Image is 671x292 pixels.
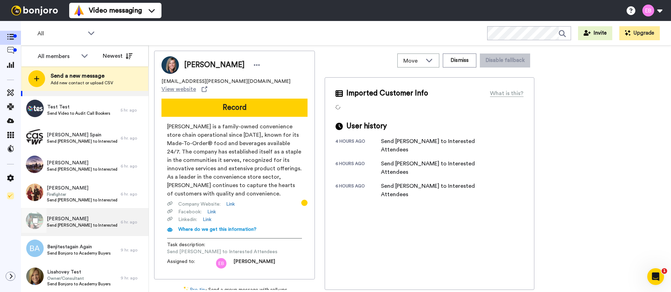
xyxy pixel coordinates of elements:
[647,268,664,285] iframe: Intercom live chat
[161,99,308,117] button: Record
[184,60,245,70] span: [PERSON_NAME]
[26,100,44,117] img: ccbba84a-65a0-4e03-876d-5829904ce741.jpg
[167,248,277,255] span: Send [PERSON_NAME] to Interested Attendees
[335,183,381,199] div: 6 hours ago
[98,49,138,63] button: Newest
[443,54,476,67] button: Dismiss
[89,6,142,15] span: Video messaging
[47,138,117,144] span: Send [PERSON_NAME] to Interested Attendees
[121,107,145,113] div: 5 hr. ago
[167,258,216,269] span: Assigned to:
[38,52,78,60] div: All members
[381,182,493,199] div: Send [PERSON_NAME] to Interested Attendees
[47,166,117,172] span: Send [PERSON_NAME] to Interested Attendees
[47,131,117,138] span: [PERSON_NAME] Spain
[121,163,145,169] div: 6 hr. ago
[161,85,196,93] span: View website
[47,159,117,166] span: [PERSON_NAME]
[346,121,387,131] span: User history
[37,29,84,38] span: All
[403,57,422,65] span: Move
[216,258,226,269] img: eb.png
[490,89,524,98] div: What is this?
[47,222,117,228] span: Send [PERSON_NAME] to Interested Attendees
[178,227,257,232] span: Where do we get this information?
[167,241,216,248] span: Task description :
[121,247,145,253] div: 9 hr. ago
[47,104,110,111] span: Test Test
[7,192,14,199] img: Checklist.svg
[301,200,308,206] div: Tooltip anchor
[47,197,117,203] span: Send [PERSON_NAME] to Interested Attendees
[51,72,113,80] span: Send a new message
[121,191,145,197] div: 6 hr. ago
[47,276,111,281] span: Owner/Consultant
[121,219,145,225] div: 6 hr. ago
[203,216,211,223] a: Link
[178,208,202,215] span: Facebook :
[662,268,667,274] span: 1
[335,161,381,176] div: 6 hours ago
[47,215,117,222] span: [PERSON_NAME]
[51,80,113,86] span: Add new contact or upload CSV
[335,138,381,154] div: 4 hours ago
[73,5,85,16] img: vm-color.svg
[47,192,117,197] span: Firefighter
[178,216,197,223] span: Linkedin :
[26,128,43,145] img: 27b4a06e-235b-4a5d-8583-de1d3b231731.jpg
[233,258,275,269] span: [PERSON_NAME]
[381,137,493,154] div: Send [PERSON_NAME] to Interested Attendees
[47,111,110,116] span: Send Video to Audit Call Bookers
[578,26,612,40] button: Invite
[167,122,302,198] span: [PERSON_NAME] is a family-owned convenience store chain operational since [DATE], known for its M...
[346,88,428,99] span: Imported Customer Info
[480,54,530,67] button: Disable fallback
[121,275,145,281] div: 9 hr. ago
[207,208,216,215] a: Link
[47,250,111,256] span: Send Bonjoro to Academy Buyers
[26,156,43,173] img: 1a247b51-ad64-4250-9347-a410724ac837.jpg
[121,135,145,141] div: 6 hr. ago
[381,159,493,176] div: Send [PERSON_NAME] to Interested Attendees
[161,85,207,93] a: View website
[161,78,290,85] span: [EMAIL_ADDRESS][PERSON_NAME][DOMAIN_NAME]
[178,201,221,208] span: Company Website :
[161,56,179,74] img: Image of Jodi Albarano
[26,268,44,285] img: 92131a18-8af0-4791-acc6-2b19de67172c.jpg
[47,269,111,276] span: Lisahovey Test
[47,243,111,250] span: Benjitestagain Again
[47,281,111,287] span: Send Bonjoro to Academy Buyers
[226,201,235,208] a: Link
[26,184,43,201] img: d23d9b32-c472-48fa-8b40-bb47850900fb.jpg
[26,240,44,257] img: ba.png
[47,185,117,192] span: [PERSON_NAME]
[8,6,61,15] img: bj-logo-header-white.svg
[619,26,660,40] button: Upgrade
